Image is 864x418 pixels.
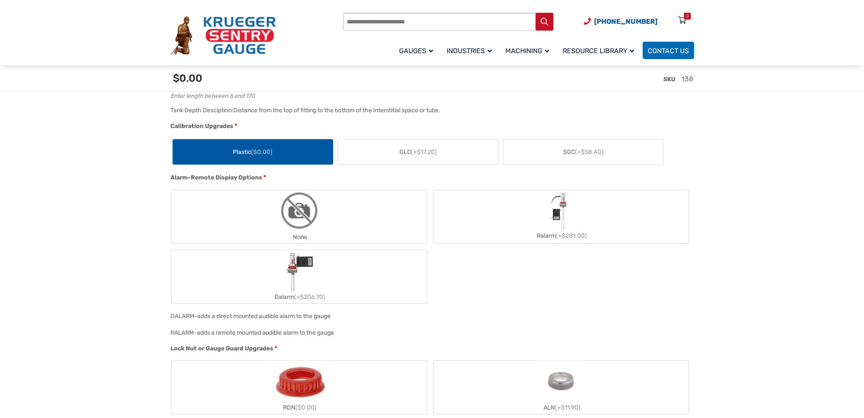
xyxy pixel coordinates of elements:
span: ($0.00) [251,148,272,156]
div: adds a direct mounted audible alarm to the gauge [197,313,331,320]
span: Resource Library [563,47,634,55]
label: Dalarm [172,250,427,303]
a: Gauges [394,40,442,60]
abbr: required [263,173,266,182]
label: None [172,190,427,243]
div: adds a remote mounted audible alarm to the gauge [197,329,334,336]
span: Industries [447,47,492,55]
span: Calibration Upgrades [170,122,233,130]
img: Krueger Sentry Gauge [170,16,276,55]
a: Phone Number (920) 434-8860 [584,16,657,27]
span: Contact Us [648,47,689,55]
span: 138 [682,75,693,83]
label: Ralarm [433,191,688,242]
abbr: required [275,344,277,353]
label: ALN [433,361,688,414]
span: (+$206.70) [294,293,325,301]
span: Alarm-Remote Display Options [170,174,262,181]
span: (+$281.00) [556,232,587,239]
span: GLC [399,148,437,156]
a: Machining [500,40,558,60]
span: (+$17.20) [411,148,437,156]
span: Tank Depth Desciption: [170,107,233,114]
span: Plastic [233,148,272,156]
div: Ralarm [433,230,688,242]
img: ALN [541,361,581,401]
span: Machining [505,47,549,55]
span: SGC [563,148,603,156]
div: Distance from the top of fitting to the bottom of the Interstitial space or tube. [233,107,440,114]
span: DALARM- [170,313,197,320]
div: 0 [686,13,688,20]
div: None [172,231,427,243]
span: Lock Nut or Gauge Guard Upgrades [170,345,273,352]
span: (+$58.40) [575,148,603,156]
a: Industries [442,40,500,60]
span: SKU [663,76,675,83]
div: ALN [433,401,688,414]
a: Resource Library [558,40,643,60]
div: Dalarm [172,291,427,303]
span: (+$11.90) [555,404,580,411]
a: Contact Us [643,42,694,59]
span: ($0.00) [295,404,317,411]
span: [PHONE_NUMBER] [594,17,657,26]
label: RDN [172,361,427,414]
div: RDN [172,401,427,414]
span: Gauges [399,47,433,55]
span: RALARM- [170,329,197,336]
abbr: required [235,122,237,131]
